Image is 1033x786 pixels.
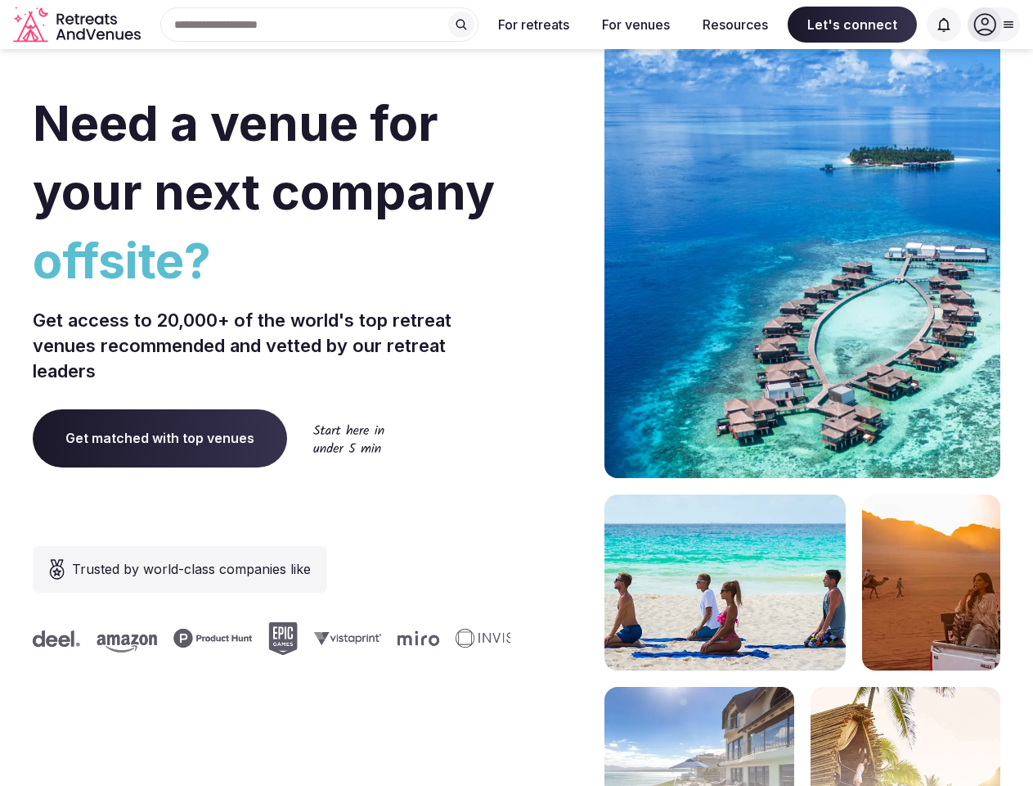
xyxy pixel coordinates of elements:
span: Trusted by world-class companies like [72,559,311,579]
img: yoga on tropical beach [604,495,846,671]
span: Let's connect [788,7,917,43]
svg: Vistaprint company logo [290,631,357,645]
span: offsite? [33,226,510,295]
button: For retreats [485,7,582,43]
button: Resources [689,7,781,43]
svg: Epic Games company logo [244,622,273,655]
span: Need a venue for your next company [33,93,495,221]
p: Get access to 20,000+ of the world's top retreat venues recommended and vetted by our retreat lea... [33,308,510,383]
img: woman sitting in back of truck with camels [862,495,1000,671]
svg: Deel company logo [8,630,56,647]
svg: Miro company logo [373,630,415,646]
a: Get matched with top venues [33,409,287,467]
button: For venues [589,7,683,43]
a: Visit the homepage [13,7,144,43]
svg: Invisible company logo [431,629,521,648]
svg: Retreats and Venues company logo [13,7,144,43]
img: Start here in under 5 min [313,424,384,453]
